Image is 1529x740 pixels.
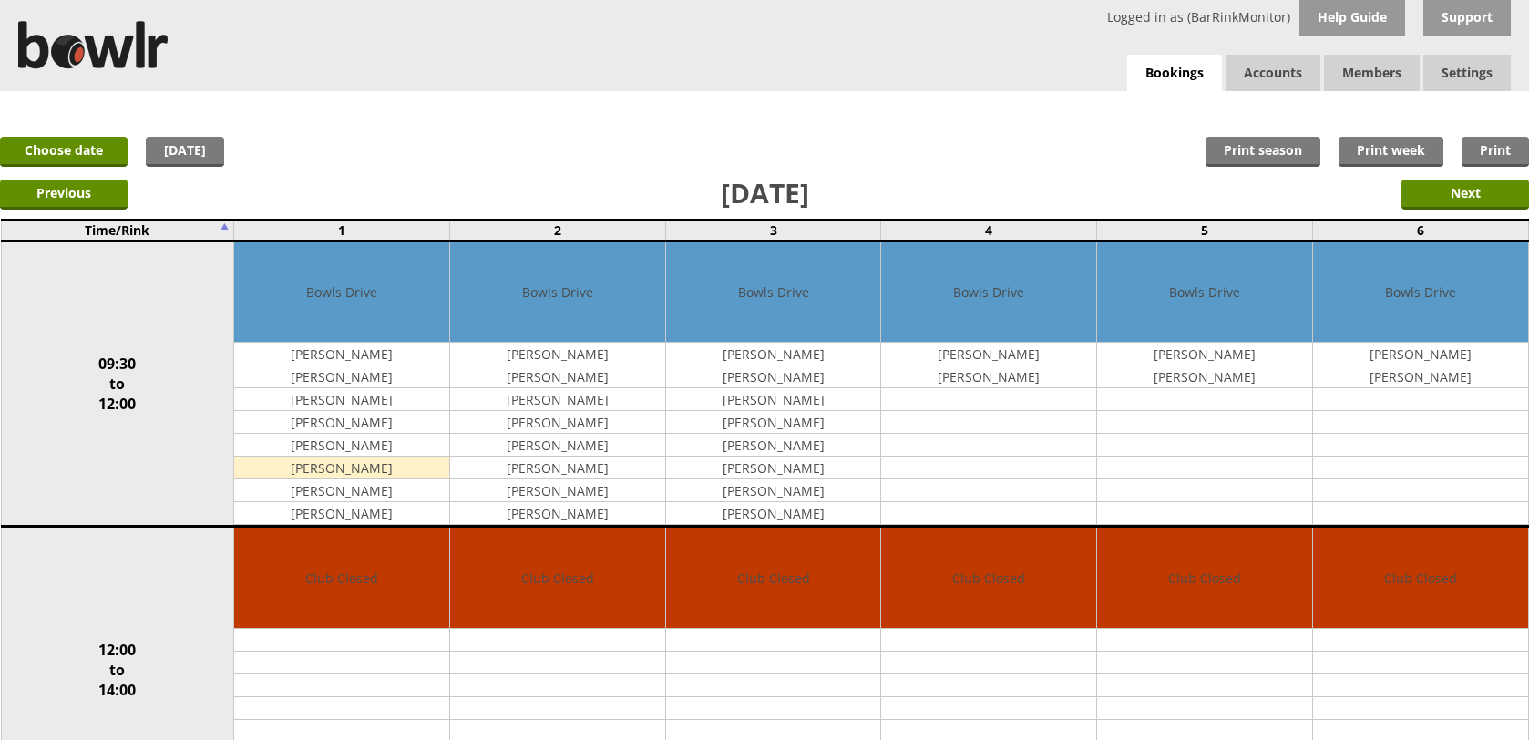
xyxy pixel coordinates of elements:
[1462,137,1529,167] a: Print
[234,343,449,365] td: [PERSON_NAME]
[1206,137,1320,167] a: Print season
[881,220,1097,241] td: 4
[666,457,881,479] td: [PERSON_NAME]
[666,365,881,388] td: [PERSON_NAME]
[450,365,665,388] td: [PERSON_NAME]
[881,365,1096,388] td: [PERSON_NAME]
[1,220,234,241] td: Time/Rink
[146,137,224,167] a: [DATE]
[234,411,449,434] td: [PERSON_NAME]
[666,502,881,525] td: [PERSON_NAME]
[666,528,881,629] td: Club Closed
[1097,242,1312,343] td: Bowls Drive
[881,343,1096,365] td: [PERSON_NAME]
[1,241,234,527] td: 09:30 to 12:00
[450,457,665,479] td: [PERSON_NAME]
[666,242,881,343] td: Bowls Drive
[1423,55,1511,91] span: Settings
[881,528,1096,629] td: Club Closed
[1324,55,1420,91] span: Members
[450,479,665,502] td: [PERSON_NAME]
[1339,137,1443,167] a: Print week
[666,343,881,365] td: [PERSON_NAME]
[1401,180,1529,210] input: Next
[450,528,665,629] td: Club Closed
[234,220,450,241] td: 1
[450,411,665,434] td: [PERSON_NAME]
[666,411,881,434] td: [PERSON_NAME]
[665,220,881,241] td: 3
[666,434,881,457] td: [PERSON_NAME]
[666,479,881,502] td: [PERSON_NAME]
[234,388,449,411] td: [PERSON_NAME]
[1097,220,1313,241] td: 5
[881,242,1096,343] td: Bowls Drive
[450,242,665,343] td: Bowls Drive
[1127,55,1222,92] a: Bookings
[234,457,449,479] td: [PERSON_NAME]
[450,220,666,241] td: 2
[234,434,449,457] td: [PERSON_NAME]
[1097,343,1312,365] td: [PERSON_NAME]
[1312,220,1528,241] td: 6
[234,242,449,343] td: Bowls Drive
[450,502,665,525] td: [PERSON_NAME]
[234,528,449,629] td: Club Closed
[450,434,665,457] td: [PERSON_NAME]
[450,388,665,411] td: [PERSON_NAME]
[1097,365,1312,388] td: [PERSON_NAME]
[1313,365,1528,388] td: [PERSON_NAME]
[1097,528,1312,629] td: Club Closed
[450,343,665,365] td: [PERSON_NAME]
[234,365,449,388] td: [PERSON_NAME]
[1313,242,1528,343] td: Bowls Drive
[666,388,881,411] td: [PERSON_NAME]
[1226,55,1320,91] span: Accounts
[234,502,449,525] td: [PERSON_NAME]
[234,479,449,502] td: [PERSON_NAME]
[1313,528,1528,629] td: Club Closed
[1313,343,1528,365] td: [PERSON_NAME]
